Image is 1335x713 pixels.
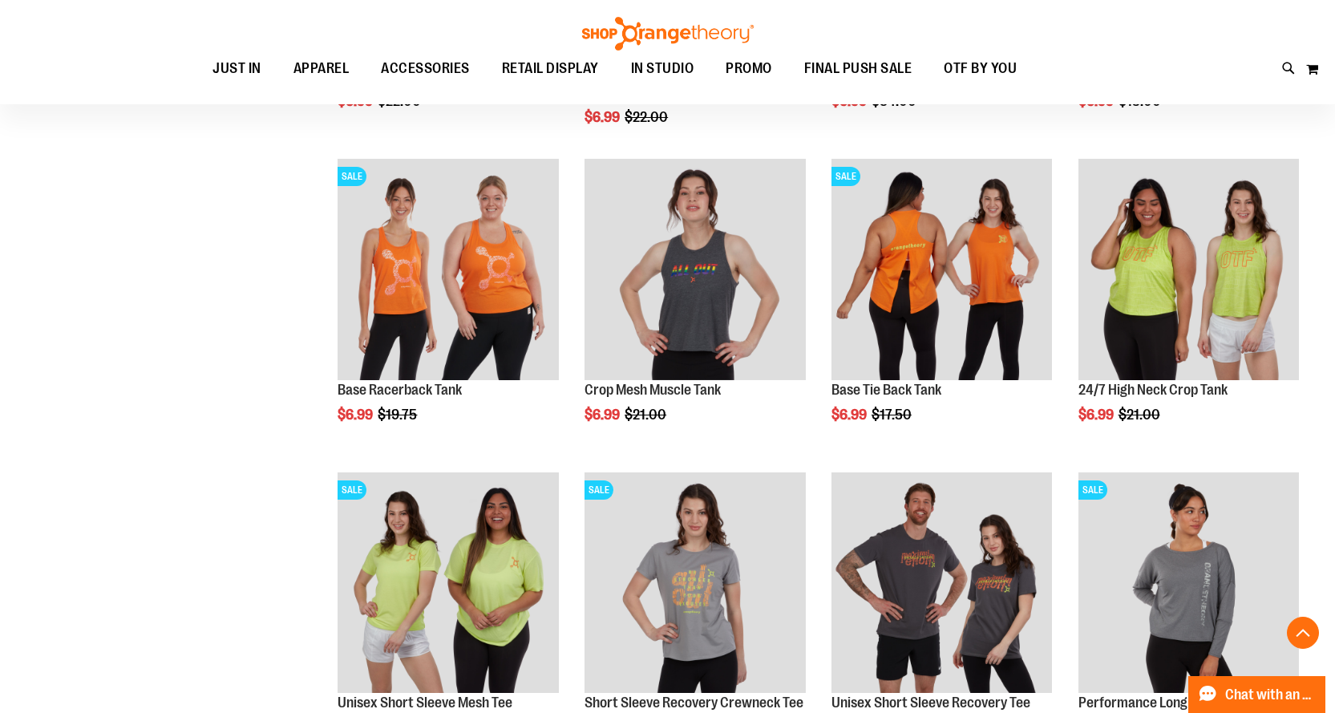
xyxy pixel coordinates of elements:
[625,407,669,423] span: $21.00
[338,472,558,695] a: Product image for Unisex Short Sleeve Mesh TeeSALE
[576,151,813,463] div: product
[831,407,869,423] span: $6.99
[212,51,261,87] span: JUST IN
[1078,472,1299,695] a: Product image for Performance Long Sleeve Crop TeeSALE
[726,51,772,87] span: PROMO
[378,407,419,423] span: $19.75
[585,407,622,423] span: $6.99
[338,159,558,379] img: Product image for Base Racerback Tank
[1078,382,1228,398] a: 24/7 High Neck Crop Tank
[831,695,1030,711] a: Unisex Short Sleeve Recovery Tee
[585,695,803,711] a: Short Sleeve Recovery Crewneck Tee
[338,167,366,186] span: SALE
[1119,407,1163,423] span: $21.00
[381,51,470,87] span: ACCESSORIES
[1078,407,1116,423] span: $6.99
[1070,151,1307,463] div: product
[631,51,694,87] span: IN STUDIO
[831,382,941,398] a: Base Tie Back Tank
[1078,472,1299,693] img: Product image for Performance Long Sleeve Crop Tee
[823,151,1060,463] div: product
[585,480,613,500] span: SALE
[338,382,462,398] a: Base Racerback Tank
[330,151,566,463] div: product
[585,472,805,695] a: Short Sleeve Recovery Crewneck Tee primary imageSALE
[1078,159,1299,379] img: Product image for 24/7 High Neck Crop Tank
[585,382,721,398] a: Crop Mesh Muscle Tank
[944,51,1017,87] span: OTF BY YOU
[831,167,860,186] span: SALE
[625,109,670,125] span: $22.00
[585,159,805,382] a: Product image for Crop Mesh Muscle Tank
[585,109,622,125] span: $6.99
[831,472,1052,695] a: Product image for Unisex Short Sleeve Recovery Tee
[872,407,914,423] span: $17.50
[585,159,805,379] img: Product image for Crop Mesh Muscle Tank
[338,407,375,423] span: $6.99
[338,480,366,500] span: SALE
[831,472,1052,693] img: Product image for Unisex Short Sleeve Recovery Tee
[1287,617,1319,649] button: Back To Top
[293,51,350,87] span: APPAREL
[580,17,756,51] img: Shop Orangetheory
[804,51,912,87] span: FINAL PUSH SALE
[1078,480,1107,500] span: SALE
[1188,676,1326,713] button: Chat with an Expert
[831,159,1052,382] a: Product image for Base Tie Back TankSALE
[338,695,512,711] a: Unisex Short Sleeve Mesh Tee
[338,472,558,693] img: Product image for Unisex Short Sleeve Mesh Tee
[585,472,805,693] img: Short Sleeve Recovery Crewneck Tee primary image
[502,51,599,87] span: RETAIL DISPLAY
[1225,687,1316,703] span: Chat with an Expert
[1078,159,1299,382] a: Product image for 24/7 High Neck Crop Tank
[831,159,1052,379] img: Product image for Base Tie Back Tank
[1078,695,1284,711] a: Performance Long Sleeve Crop Tee
[338,159,558,382] a: Product image for Base Racerback TankSALE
